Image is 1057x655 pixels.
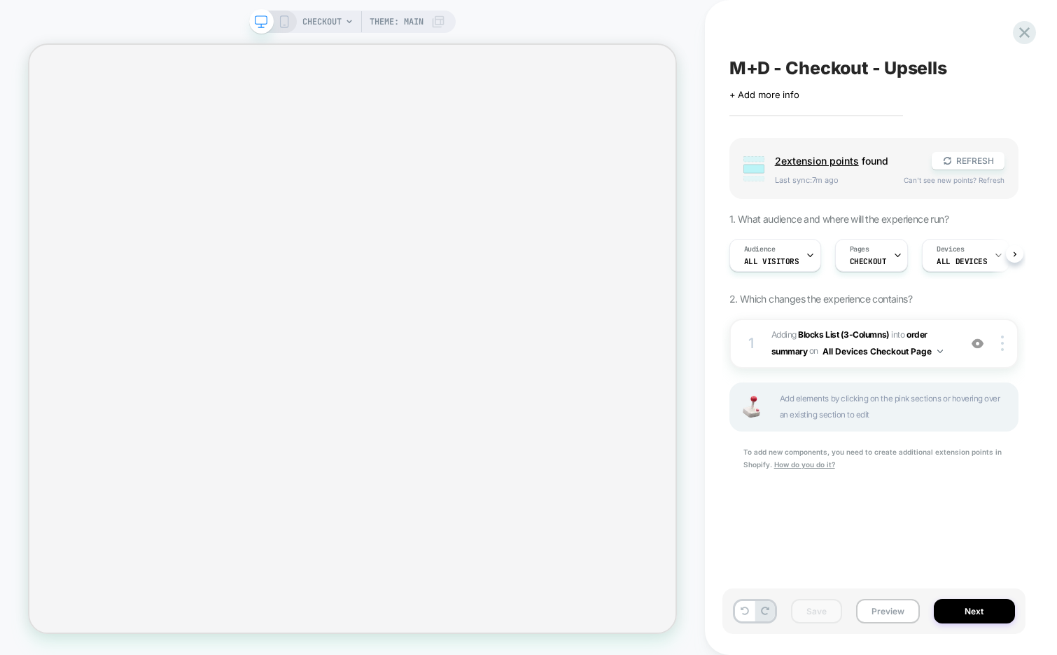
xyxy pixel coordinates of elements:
[302,11,342,33] span: CHECKOUT
[729,89,799,100] span: + Add more info
[771,329,890,340] span: Adding
[729,213,948,225] span: 1. What audience and where will the experience run?
[856,599,920,623] button: Preview
[932,152,1004,170] button: REFRESH
[738,396,766,418] img: Joystick
[1001,336,1004,351] img: close
[937,244,964,254] span: Devices
[775,155,918,167] span: found
[798,329,889,340] b: Blocks List (3-Columns)
[775,155,859,167] span: 2 extension point s
[744,244,776,254] span: Audience
[937,256,987,266] span: ALL DEVICES
[972,338,983,350] img: crossed eye
[937,350,943,353] img: down arrow
[791,599,842,623] button: Save
[822,343,943,360] button: All Devices Checkout Page
[771,329,927,356] span: order summary
[775,175,890,185] span: Last sync: 7m ago
[370,11,423,33] span: Theme: MAIN
[745,331,759,356] div: 1
[809,343,818,359] span: on
[774,460,835,469] u: How do you do it?
[934,599,1015,623] button: Next
[744,256,799,266] span: All Visitors
[904,176,1004,184] span: Can't see new points? Refresh
[780,391,1003,423] span: Add elements by clicking on the pink sections or hovering over an existing section to edit
[729,57,947,78] span: M+D - Checkout - Upsells
[850,244,869,254] span: Pages
[850,256,887,266] span: CHECKOUT
[891,329,904,340] span: INTO
[729,293,912,305] span: 2. Which changes the experience contains?
[729,446,1018,471] div: To add new components, you need to create additional extension points in Shopify.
